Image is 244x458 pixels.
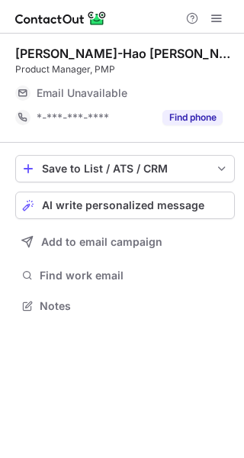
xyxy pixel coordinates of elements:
button: save-profile-one-click [15,155,235,182]
img: ContactOut v5.3.10 [15,9,107,27]
span: Find work email [40,269,229,282]
button: Find work email [15,265,235,286]
div: Save to List / ATS / CRM [42,163,208,175]
div: [PERSON_NAME]-Hao [PERSON_NAME] Liu [15,46,235,61]
span: AI write personalized message [42,199,204,211]
div: Product Manager, PMP [15,63,235,76]
span: Email Unavailable [37,86,127,100]
button: Notes [15,295,235,317]
button: Add to email campaign [15,228,235,256]
span: Add to email campaign [41,236,162,248]
button: AI write personalized message [15,192,235,219]
span: Notes [40,299,229,313]
button: Reveal Button [162,110,223,125]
